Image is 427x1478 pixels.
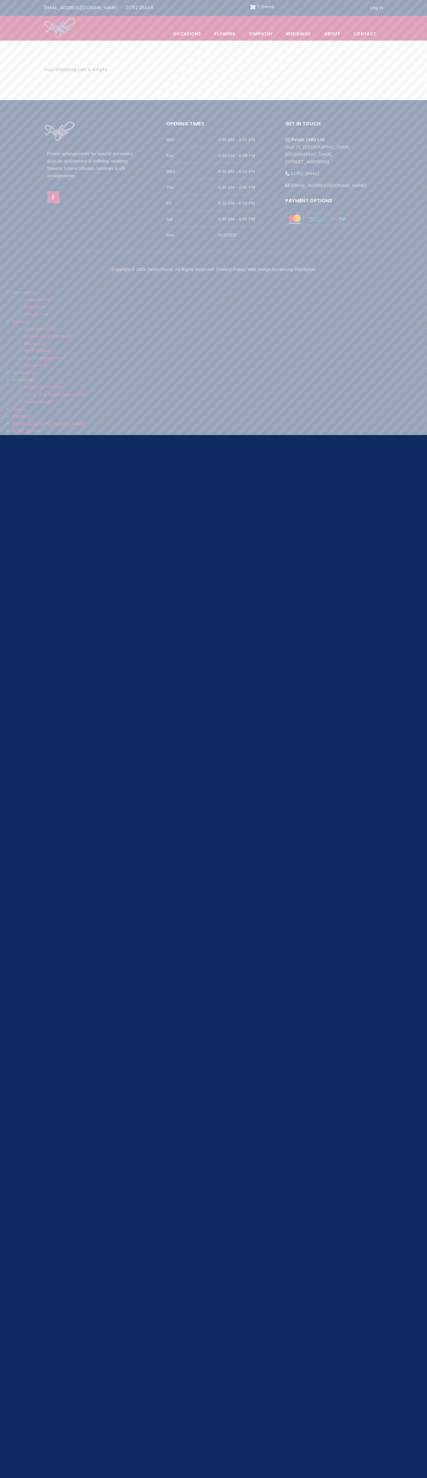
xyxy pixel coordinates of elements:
li: Sat [166,211,261,227]
a: Best Sellers [24,348,49,354]
a: Bouquets [24,340,45,347]
img: Mastercard [307,213,326,225]
img: Home [44,121,75,142]
span: Occasions [167,27,207,40]
a: About [12,406,26,412]
a: Sympathy [12,369,35,376]
span: Weddings [12,377,34,383]
a: 01752 254411 [12,428,40,434]
img: Mastercard [285,213,304,225]
a: New Arrival [24,311,49,317]
li: Thu [166,179,261,195]
span: 8:30 AM - 4:00 PM [218,215,261,223]
a: 01752 254411 [121,2,157,14]
li: Fri [166,195,261,211]
p: Copyright © 2024 Petals Florist. All Rights Reserved. | | Web Design by [44,266,383,273]
span: 8:30 AM - 4:00 PM [218,136,261,143]
img: Mastercard [329,213,347,225]
span: 8:30 AM - 4:00 PM [218,184,261,191]
img: Home [44,17,76,39]
span: Weddings [280,27,317,40]
a: Sensory Perception [277,267,315,272]
img: Shopping cart [250,2,256,12]
h2: Payment Options [285,197,380,209]
a: Shopping cart 0 items [250,2,274,12]
span: Occasions [12,289,36,295]
a: Basket Arrangements [24,333,73,339]
span: 0 items [257,4,274,10]
span: 8:30 AM - 4:00 PM [218,200,261,207]
a: About [318,27,346,40]
li: Sun [166,227,261,242]
h2: Get in touch [285,120,380,132]
a: Arrangements [24,326,56,332]
li: 01752 254411 [285,165,380,177]
li: Tue [166,147,261,163]
span: 8:30 AM - 4:00 PM [218,168,261,175]
strong: Petals (SW) Ltd. [291,137,326,142]
p: Flower arrangements for special occasions such as anniversary & birthday, wedding flowers, funera... [47,150,142,180]
a: [EMAIL_ADDRESS][DOMAIN_NAME] [12,421,86,427]
li: [EMAIL_ADDRESS][DOMAIN_NAME] [285,177,380,189]
div: Your shopping cart is empty. [40,53,388,86]
a: Sympathy [242,27,279,40]
a: Contact [347,27,382,40]
span: CLOSED [218,231,261,239]
h2: Opening Times [166,120,261,132]
a: Contact [12,413,31,419]
li: Wed [166,163,261,179]
a: [EMAIL_ADDRESS][DOMAIN_NAME] [40,2,122,14]
a: Table and Room Decoration [24,391,87,397]
li: Stall 70, [GEOGRAPHIC_DATA], [GEOGRAPHIC_DATA], [STREET_ADDRESS] [285,131,380,165]
a: Wedding Flowers [24,384,62,390]
a: Sympathy [24,362,47,369]
a: Silk Arrangements [24,355,65,361]
a: Log in [366,2,387,14]
a: Flowers [12,318,28,325]
span: 8:30 AM - 4:00 PM [218,152,261,159]
a: Privacy Policy [217,267,245,272]
a: Photo Album [24,399,53,405]
a: Anniversary [24,297,50,303]
a: Birthdays [24,304,45,310]
li: Mon [166,131,261,147]
a: Flowers [208,27,241,40]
